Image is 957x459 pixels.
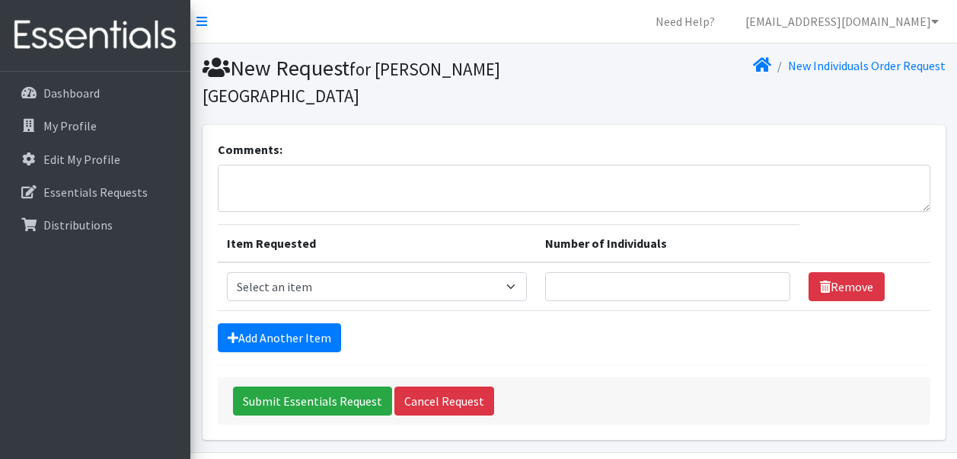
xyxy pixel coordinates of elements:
h1: New Request [203,55,569,108]
p: My Profile [43,118,97,133]
a: Edit My Profile [6,144,184,175]
a: Distributions [6,210,184,240]
a: Need Help? [643,6,727,37]
a: New Individuals Order Request [788,58,946,73]
a: Essentials Requests [6,177,184,207]
p: Essentials Requests [43,185,148,200]
a: My Profile [6,111,184,141]
label: Comments: [218,140,282,159]
a: Remove [809,272,885,301]
a: Dashboard [6,78,184,108]
p: Dashboard [43,85,100,101]
input: Submit Essentials Request [233,387,392,416]
p: Distributions [43,217,113,233]
p: Edit My Profile [43,152,120,167]
a: Cancel Request [394,387,494,416]
a: Add Another Item [218,323,341,352]
small: for [PERSON_NAME][GEOGRAPHIC_DATA] [203,58,500,107]
img: HumanEssentials [6,10,184,61]
th: Item Requested [218,225,536,263]
th: Number of Individuals [536,225,800,263]
a: [EMAIL_ADDRESS][DOMAIN_NAME] [733,6,951,37]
